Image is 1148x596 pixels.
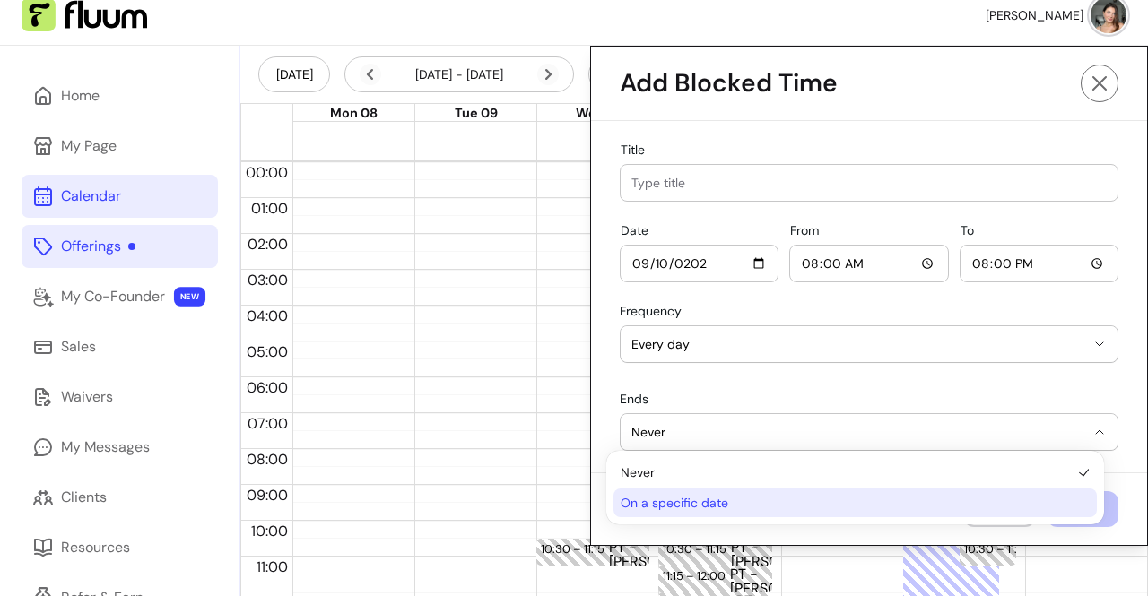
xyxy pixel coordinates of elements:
[730,567,834,591] div: PT - [PERSON_NAME]
[243,271,292,289] span: 03:00
[247,199,292,218] span: 01:00
[631,335,1085,353] span: Every day
[663,540,731,557] div: 10:30 – 11:15
[61,286,165,307] div: My Co-Founder
[22,426,218,469] a: My Messages
[61,537,130,558] div: Resources
[22,325,218,368] a: Sales
[631,423,1085,441] span: Never
[22,526,218,569] a: Resources
[247,522,292,540] span: 10:00
[22,476,218,519] a: Clients
[541,540,609,557] div: 10:30 – 11:15
[61,386,113,408] div: Waivers
[588,56,680,92] button: Week
[961,222,974,238] span: To
[61,436,150,458] div: My Messages
[22,175,218,218] a: Calendar
[61,135,117,157] div: My Page
[174,287,205,307] span: NEW
[241,163,292,182] span: 00:00
[242,486,292,505] span: 09:00
[242,378,292,397] span: 06:00
[621,463,1072,481] span: Never
[790,222,819,238] span: From
[631,174,1107,192] input: Title
[61,487,107,508] div: Clients
[621,142,645,158] span: Title
[243,414,292,433] span: 07:00
[252,557,292,576] span: 11:00
[61,186,121,207] div: Calendar
[620,302,689,320] label: Frequency
[242,307,292,325] span: 04:00
[986,6,1083,24] span: [PERSON_NAME]
[22,225,218,268] a: Offerings
[964,540,1032,557] div: 10:30 – 11:15
[242,450,292,469] span: 08:00
[631,254,767,273] input: Date
[330,105,378,121] span: Mon 08
[242,342,292,361] span: 05:00
[731,540,835,564] div: PT - [PERSON_NAME]
[609,540,713,564] div: PT - [PERSON_NAME]
[22,74,218,117] a: Home
[658,539,771,566] div: 10:30 – 11:15: PT - Kiran Glen
[61,336,96,358] div: Sales
[61,236,135,257] div: Offerings
[658,566,771,592] div: 11:15 – 12:00: PT - Phoebe Evans
[971,254,1107,273] input: To
[22,275,218,318] a: My Co-Founder
[801,254,936,273] input: From
[22,125,218,168] a: My Page
[620,67,838,99] p: Add Blocked Time
[360,64,559,85] div: [DATE] - [DATE]
[960,539,1016,566] div: 10:30 – 11:15: PT - Becky Potts
[22,376,218,419] a: Waivers
[455,105,498,121] span: Tue 09
[663,567,730,584] div: 11:15 – 12:00
[258,56,330,92] button: [DATE]
[621,222,648,238] span: Date
[243,235,292,254] span: 02:00
[621,494,1072,512] span: On a specific date
[61,85,100,107] div: Home
[576,105,621,121] span: Wed 10
[536,539,649,566] div: 10:30 – 11:15: PT - Stefanie Fryatt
